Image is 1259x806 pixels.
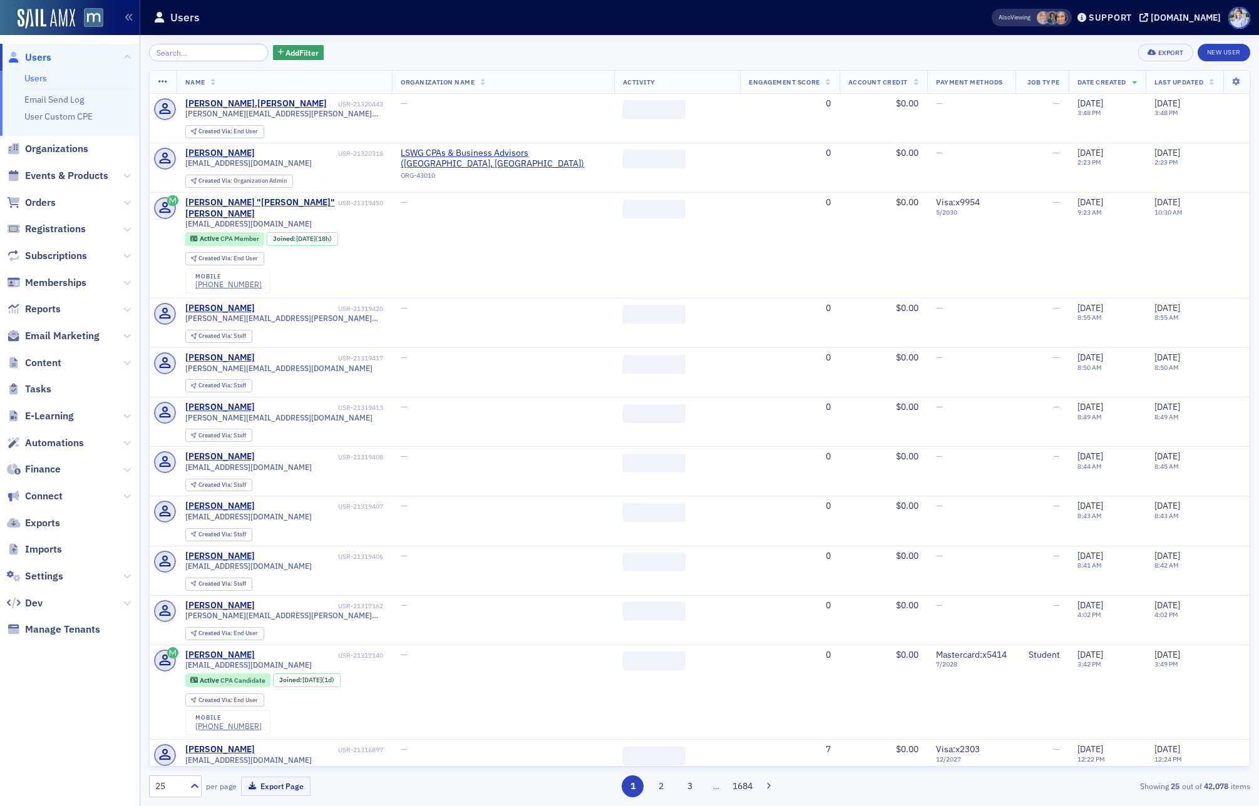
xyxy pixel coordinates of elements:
span: $0.00 [896,451,918,462]
div: Also [999,13,1010,21]
a: Imports [7,543,62,556]
span: Registrations [25,222,86,236]
span: Events & Products [25,169,108,183]
time: 9:23 AM [1077,208,1102,217]
time: 8:55 AM [1077,313,1102,322]
div: 0 [749,98,830,110]
div: USR-21319407 [257,502,383,511]
span: $0.00 [896,599,918,611]
span: [EMAIL_ADDRESS][DOMAIN_NAME] [185,660,312,670]
button: Export Page [241,777,311,796]
span: — [936,500,943,511]
time: 8:41 AM [1077,561,1102,569]
span: — [936,401,943,412]
span: Manage Tenants [25,623,100,636]
span: Date Created [1077,78,1126,86]
span: CPA Member [220,234,259,243]
span: Created Via : [198,381,234,389]
span: Orders [25,196,56,210]
span: CPA Candidate [220,676,265,685]
img: SailAMX [84,8,103,28]
span: ‌ [623,404,686,423]
time: 3:42 PM [1077,660,1101,668]
span: — [1053,302,1060,314]
div: (18h) [296,235,332,243]
div: (1d) [302,676,334,684]
span: [DATE] [1154,302,1180,314]
div: Staff [198,333,246,340]
h1: Users [170,10,200,25]
div: Export [1158,49,1184,56]
span: Last Updated [1154,78,1203,86]
a: View Homepage [75,8,103,29]
div: 0 [749,501,830,512]
time: 8:55 AM [1154,313,1179,322]
span: — [1053,743,1060,755]
div: USR-21320318 [257,150,383,158]
span: Active [200,234,220,243]
span: Active [200,676,220,685]
span: Viewing [999,13,1030,22]
span: [DATE] [1077,649,1103,660]
span: — [401,401,408,412]
span: Imports [25,543,62,556]
a: E-Learning [7,409,74,423]
span: Visa : x9954 [936,196,980,208]
span: [EMAIL_ADDRESS][DOMAIN_NAME] [185,158,312,168]
span: Connect [25,489,63,503]
span: — [936,550,943,561]
span: Reports [25,302,61,316]
time: 3:48 PM [1077,108,1101,117]
span: 5 / 2030 [936,208,1007,217]
div: mobile [195,714,262,722]
span: Add Filter [285,47,319,58]
div: Support [1089,12,1132,23]
div: [PERSON_NAME] [185,551,255,562]
time: 2:23 PM [1154,158,1178,166]
div: [PERSON_NAME] [185,303,255,314]
a: [PERSON_NAME] [185,744,255,755]
span: Created Via : [198,696,234,704]
span: [PERSON_NAME][EMAIL_ADDRESS][DOMAIN_NAME] [185,364,373,373]
span: — [401,352,408,363]
span: Finance [25,462,61,476]
div: Staff [198,432,246,439]
span: — [1053,500,1060,511]
span: Exports [25,516,60,530]
span: Email Marketing [25,329,100,343]
span: ‌ [623,150,686,168]
span: $0.00 [896,196,918,208]
div: [PERSON_NAME] [185,352,255,364]
span: $0.00 [896,649,918,660]
button: 1684 [731,775,753,797]
span: ‌ [623,355,686,374]
a: [PERSON_NAME] [185,451,255,462]
span: Visa : x2303 [936,743,980,755]
span: $0.00 [896,352,918,363]
div: USR-21319420 [257,305,383,313]
div: [PERSON_NAME] [185,148,255,159]
span: — [1053,401,1060,412]
div: 0 [749,551,830,562]
a: Manage Tenants [7,623,100,636]
a: Organizations [7,142,88,156]
span: — [1053,98,1060,109]
a: Email Send Log [24,94,84,105]
span: Subscriptions [25,249,87,263]
div: Created Via: End User [185,125,264,138]
span: $0.00 [896,743,918,755]
span: [DATE] [1154,599,1180,611]
span: [DATE] [1154,98,1180,109]
div: Staff [198,482,246,489]
span: [DATE] [1154,500,1180,511]
span: $0.00 [896,98,918,109]
span: Katie Foo [1054,11,1067,24]
a: Content [7,356,61,370]
span: — [1053,550,1060,561]
div: 0 [749,650,830,661]
span: Created Via : [198,431,234,439]
span: [DATE] [1154,550,1180,561]
span: — [1053,196,1060,208]
a: [PHONE_NUMBER] [195,280,262,289]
